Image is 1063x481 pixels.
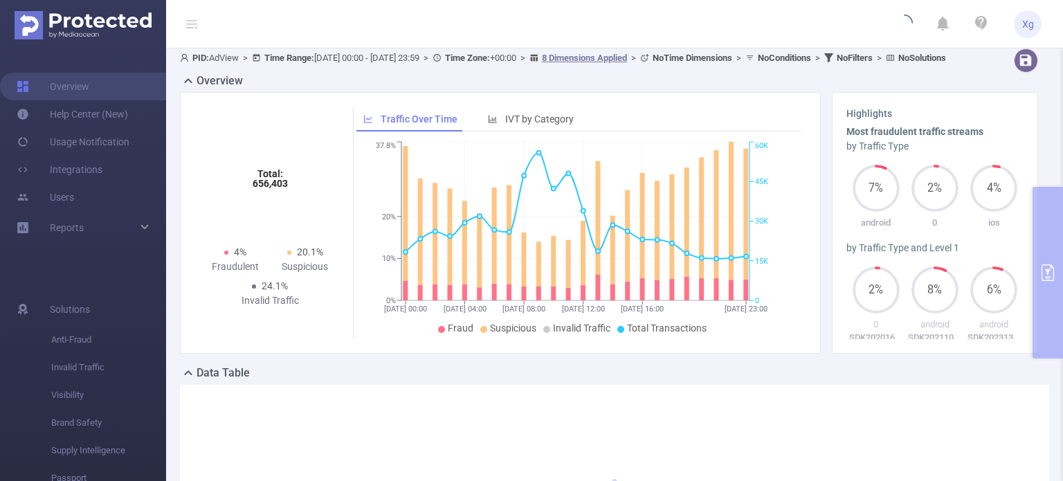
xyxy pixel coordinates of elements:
[197,365,250,381] h2: Data Table
[621,305,664,314] tspan: [DATE] 16:00
[50,214,84,242] a: Reports
[192,53,209,63] b: PID:
[445,53,490,63] b: Time Zone:
[235,293,305,308] div: Invalid Traffic
[1022,10,1034,38] span: Xg
[17,156,102,183] a: Integrations
[502,305,545,314] tspan: [DATE] 08:00
[488,114,498,124] i: icon: bar-chart
[257,168,283,179] tspan: Total:
[490,323,536,334] span: Suspicious
[17,183,74,211] a: Users
[755,257,768,266] tspan: 15K
[846,139,1024,154] div: by Traffic Type
[384,305,427,314] tspan: [DATE] 00:00
[562,305,605,314] tspan: [DATE] 12:00
[386,296,396,305] tspan: 0%
[755,142,768,151] tspan: 60K
[363,114,373,124] i: icon: line-chart
[755,296,759,305] tspan: 0
[17,100,128,128] a: Help Center (New)
[853,183,900,194] span: 7%
[253,178,288,189] tspan: 656,403
[846,318,905,332] p: 0
[264,53,314,63] b: Time Range:
[239,53,252,63] span: >
[419,53,433,63] span: >
[873,53,886,63] span: >
[837,53,873,63] b: No Filters
[50,222,84,233] span: Reports
[965,331,1024,345] p: SDK202313090110462qb8fiz3j35eymk
[732,53,745,63] span: >
[17,128,129,156] a: Usage Notification
[846,216,905,230] p: android
[653,53,732,63] b: No Time Dimensions
[965,318,1024,332] p: android
[17,73,89,100] a: Overview
[180,53,192,62] i: icon: user
[51,381,166,409] span: Visibility
[376,142,396,151] tspan: 37.8%
[15,11,152,39] img: Protected Media
[444,305,487,314] tspan: [DATE] 04:00
[896,15,913,34] i: icon: loading
[505,114,574,125] span: IVT by Category
[382,212,396,221] tspan: 20%
[898,53,946,63] b: No Solutions
[381,114,457,125] span: Traffic Over Time
[905,331,964,345] p: SDK20211015100937zu7f64742ivtbva
[542,53,627,63] u: 8 Dimensions Applied
[51,437,166,464] span: Supply Intelligence
[725,305,767,314] tspan: [DATE] 23:00
[297,246,323,257] span: 20.1%
[846,331,905,345] p: SDK20201624040232d2vb8f86t81ytp2
[905,216,964,230] p: 0
[811,53,824,63] span: >
[846,126,983,137] b: Most fraudulent traffic streams
[965,216,1024,230] p: ios
[51,409,166,437] span: Brand Safety
[627,53,640,63] span: >
[197,73,243,89] h2: Overview
[270,260,340,274] div: Suspicious
[853,284,900,296] span: 2%
[382,255,396,264] tspan: 10%
[846,107,1024,121] h3: Highlights
[51,326,166,354] span: Anti-Fraud
[905,318,964,332] p: android
[755,177,768,186] tspan: 45K
[911,183,958,194] span: 2%
[448,323,473,334] span: Fraud
[627,323,707,334] span: Total Transactions
[758,53,811,63] b: No Conditions
[970,183,1017,194] span: 4%
[516,53,529,63] span: >
[911,284,958,296] span: 8%
[50,296,90,323] span: Solutions
[970,284,1017,296] span: 6%
[846,241,1024,255] div: by Traffic Type and Level 1
[262,280,288,291] span: 24.1%
[234,246,246,257] span: 4%
[200,260,270,274] div: Fraudulent
[553,323,610,334] span: Invalid Traffic
[755,217,768,226] tspan: 30K
[51,354,166,381] span: Invalid Traffic
[180,53,946,63] span: AdView [DATE] 00:00 - [DATE] 23:59 +00:00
